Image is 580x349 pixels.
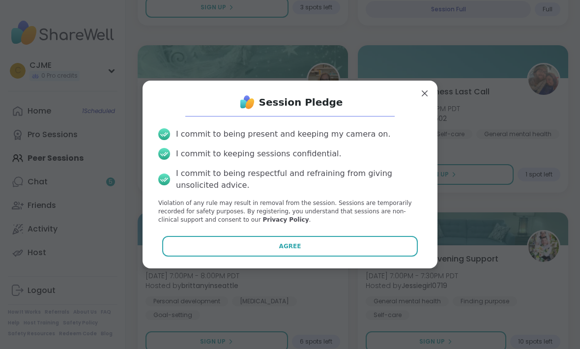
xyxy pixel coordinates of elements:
p: Violation of any rule may result in removal from the session. Sessions are temporarily recorded f... [158,199,422,224]
button: Agree [162,236,418,257]
h1: Session Pledge [259,95,343,109]
div: I commit to keeping sessions confidential. [176,148,342,160]
a: Privacy Policy [262,216,309,223]
div: I commit to being present and keeping my camera on. [176,128,390,140]
div: I commit to being respectful and refraining from giving unsolicited advice. [176,168,422,191]
span: Agree [279,242,301,251]
img: ShareWell Logo [237,92,257,112]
